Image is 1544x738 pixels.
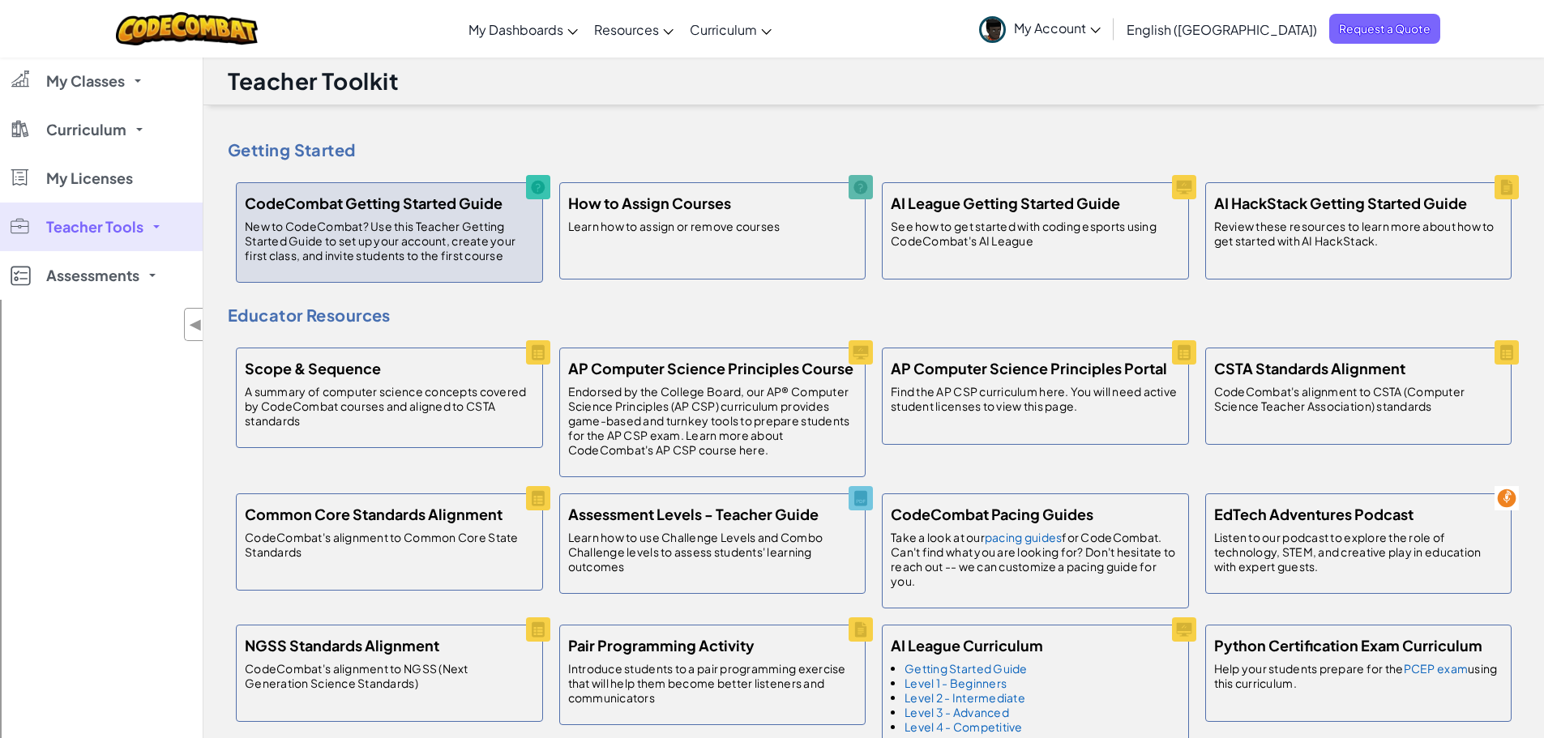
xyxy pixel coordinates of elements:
div: Home [6,6,339,21]
span: Curriculum [690,21,757,38]
a: Request a Quote [1329,14,1440,44]
div: Sort New > Old [6,53,1538,67]
span: ◀ [189,313,203,336]
span: My Account [1014,19,1101,36]
div: Sign out [6,111,1538,126]
div: Delete [6,82,1538,96]
img: avatar [979,16,1006,43]
a: Resources [586,7,682,51]
span: Resources [594,21,659,38]
h1: Teacher Toolkit [228,66,399,96]
a: Curriculum [682,7,780,51]
span: English ([GEOGRAPHIC_DATA]) [1127,21,1317,38]
div: Options [6,96,1538,111]
div: Move To ... [6,67,1538,82]
a: My Dashboards [460,7,586,51]
span: Assessments [46,268,139,283]
span: My Classes [46,74,125,88]
img: CodeCombat logo [116,12,258,45]
span: Curriculum [46,122,126,137]
div: Sort A > Z [6,38,1538,53]
a: English ([GEOGRAPHIC_DATA]) [1118,7,1325,51]
input: Search outlines [6,21,150,38]
a: My Account [971,3,1109,54]
span: My Dashboards [468,21,563,38]
span: My Licenses [46,171,133,186]
span: Teacher Tools [46,220,143,234]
